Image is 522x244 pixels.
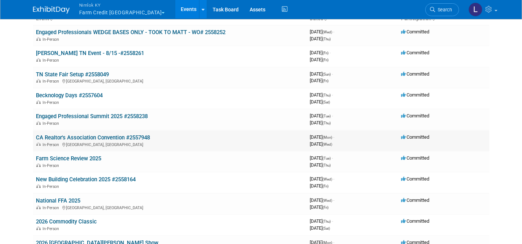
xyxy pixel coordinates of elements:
span: (Sat) [323,226,330,230]
span: (Sun) [323,72,331,76]
img: In-Person Event [36,205,41,209]
span: [DATE] [310,99,330,105]
span: - [333,29,334,34]
span: [DATE] [310,29,334,34]
span: (Fri) [323,205,328,210]
img: In-Person Event [36,184,41,188]
span: In-Person [43,100,61,105]
span: Committed [401,197,429,203]
span: In-Person [43,142,61,147]
a: CA Realtor's Association Convention #2557948 [36,134,150,141]
span: - [332,113,333,119]
span: In-Person [43,226,61,231]
img: In-Person Event [36,100,41,104]
span: [DATE] [310,162,331,168]
span: [DATE] [310,78,328,83]
span: Committed [401,29,429,34]
img: In-Person Event [36,142,41,146]
span: [DATE] [310,36,331,41]
span: (Wed) [323,30,332,34]
span: Committed [401,71,429,77]
span: [DATE] [310,197,334,203]
a: Farm Science Review 2025 [36,155,101,162]
img: In-Person Event [36,58,41,62]
span: Committed [401,92,429,98]
a: Sort by Event Name [49,15,53,21]
div: [GEOGRAPHIC_DATA], [GEOGRAPHIC_DATA] [36,141,304,147]
a: Becknology Days #2557604 [36,92,103,99]
span: (Thu) [323,37,331,41]
a: Search [425,3,459,16]
span: (Wed) [323,177,332,181]
span: [DATE] [310,183,328,189]
div: [GEOGRAPHIC_DATA], [GEOGRAPHIC_DATA] [36,204,304,210]
a: Sort by Participation Type [431,15,435,21]
div: [GEOGRAPHIC_DATA], [GEOGRAPHIC_DATA] [36,78,304,84]
span: Committed [401,113,429,119]
span: In-Person [43,37,61,42]
img: ExhibitDay [33,6,70,14]
span: [DATE] [310,134,334,140]
span: (Wed) [323,199,332,203]
span: (Tue) [323,114,331,118]
span: Committed [401,155,429,161]
span: In-Person [43,79,61,84]
span: (Thu) [323,219,331,223]
span: (Fri) [323,184,328,188]
span: (Mon) [323,135,332,139]
span: [DATE] [310,204,328,210]
span: [DATE] [310,71,333,77]
a: 2026 Commodity Classic [36,218,97,225]
span: [DATE] [310,50,331,55]
a: TN State Fair Setup #2558049 [36,71,109,78]
span: [DATE] [310,57,328,62]
img: In-Person Event [36,163,41,167]
span: [DATE] [310,92,333,98]
a: New Building Celebration 2025 #2558164 [36,176,136,183]
a: [PERSON_NAME] TN Event - 8/15 -#2558261 [36,50,144,57]
span: - [333,176,334,182]
img: In-Person Event [36,37,41,41]
span: [DATE] [310,176,334,182]
span: In-Person [43,184,61,189]
span: Committed [401,176,429,182]
span: (Fri) [323,51,328,55]
a: National FFA 2025 [36,197,80,204]
span: In-Person [43,58,61,63]
span: [DATE] [310,225,330,231]
span: (Thu) [323,93,331,97]
img: In-Person Event [36,226,41,230]
span: Committed [401,134,429,140]
span: (Tue) [323,156,331,160]
span: Search [435,7,452,12]
span: Nimlok KY [79,1,165,9]
a: Engaged Professionals WEDGE BASES ONLY - TOOK TO MATT - WO# 2558252 [36,29,225,36]
span: [DATE] [310,141,332,147]
span: - [330,50,331,55]
span: In-Person [43,121,61,126]
span: Committed [401,50,429,55]
span: (Wed) [323,142,332,146]
img: In-Person Event [36,121,41,125]
a: Engaged Professional Summit 2025 #2558238 [36,113,148,120]
span: - [333,134,334,140]
img: In-Person Event [36,79,41,83]
span: - [332,71,333,77]
span: (Thu) [323,163,331,167]
span: (Thu) [323,121,331,125]
span: - [332,92,333,98]
span: In-Person [43,163,61,168]
span: [DATE] [310,155,333,161]
span: (Fri) [323,58,328,62]
span: (Sat) [323,100,330,104]
span: - [332,218,333,224]
span: [DATE] [310,120,331,125]
span: [DATE] [310,113,333,119]
img: Luc Schaefer [468,3,482,17]
span: - [333,197,334,203]
span: - [332,155,333,161]
span: (Fri) [323,79,328,83]
a: Sort by Start Date [323,15,327,21]
span: [DATE] [310,218,333,224]
span: Committed [401,218,429,224]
